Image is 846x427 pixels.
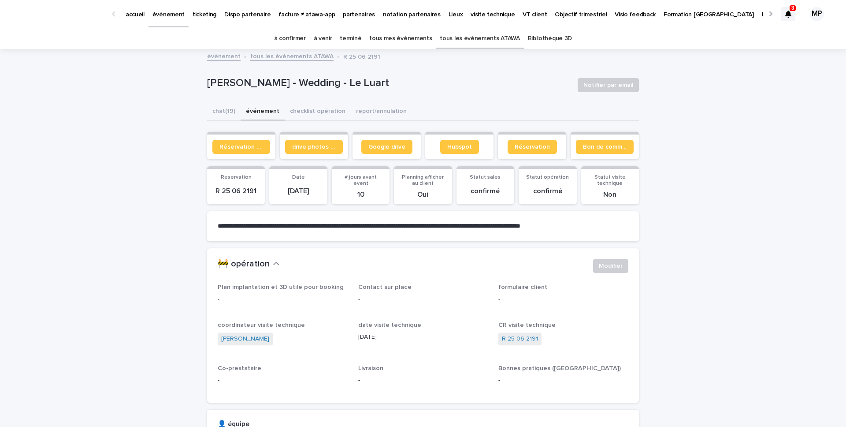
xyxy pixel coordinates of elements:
[241,103,285,121] button: événement
[498,365,621,371] span: Bonnes pratiques ([GEOGRAPHIC_DATA])
[594,175,626,186] span: Statut visite technique
[337,191,384,199] p: 10
[218,259,270,270] h2: 🚧 opération
[498,376,628,385] p: -
[502,334,538,344] a: R 25 06 2191
[218,376,348,385] p: -
[440,140,479,154] a: Hubspot
[593,259,628,273] button: Modifier
[462,187,509,195] p: confirmé
[221,175,252,180] span: Reservation
[583,81,633,90] span: Notifier par email
[250,51,334,61] a: tous les événements ATAWA
[447,144,472,150] span: Hubspot
[599,262,623,270] span: Modifier
[18,5,103,23] img: Ls34BcGeRexTGTNfXpUC
[314,28,332,49] a: à venir
[528,28,572,49] a: Bibliothèque 3D
[207,77,571,90] p: [PERSON_NAME] - Wedding - Le Luart
[358,333,488,342] p: [DATE]
[343,51,380,61] p: R 25 06 2191
[498,295,628,304] p: -
[586,191,634,199] p: Non
[358,376,488,385] p: -
[292,175,305,180] span: Date
[358,284,412,290] span: Contact sur place
[274,28,306,49] a: à confirmer
[791,5,794,11] p: 3
[218,259,279,270] button: 🚧 opération
[399,191,446,199] p: Oui
[781,7,795,21] div: 3
[368,144,405,150] span: Google drive
[576,140,634,154] a: Bon de commande
[221,334,269,344] a: [PERSON_NAME]
[340,28,361,49] a: terminé
[470,175,501,180] span: Statut sales
[218,284,344,290] span: Plan implantation et 3D utile pour booking
[440,28,519,49] a: tous les événements ATAWA
[285,103,351,121] button: checklist opération
[207,103,241,121] button: chat (19)
[345,175,377,186] span: # jours avant event
[292,144,336,150] span: drive photos coordinateur
[515,144,550,150] span: Réservation
[212,140,270,154] a: Réservation client
[207,51,241,61] a: événement
[498,284,547,290] span: formulaire client
[358,322,421,328] span: date visite technique
[508,140,557,154] a: Réservation
[219,144,263,150] span: Réservation client
[498,322,556,328] span: CR visite technique
[578,78,639,92] button: Notifier par email
[358,295,488,304] p: -
[361,140,412,154] a: Google drive
[526,175,569,180] span: Statut opération
[524,187,571,195] p: confirmé
[218,295,348,304] p: -
[583,144,627,150] span: Bon de commande
[212,187,260,195] p: R 25 06 2191
[218,365,261,371] span: Co-prestataire
[358,365,383,371] span: Livraison
[369,28,432,49] a: tous mes événements
[402,175,444,186] span: Planning afficher au client
[218,322,305,328] span: coordinateur visite technique
[351,103,412,121] button: report/annulation
[275,187,322,195] p: [DATE]
[810,7,824,21] div: MP
[285,140,343,154] a: drive photos coordinateur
